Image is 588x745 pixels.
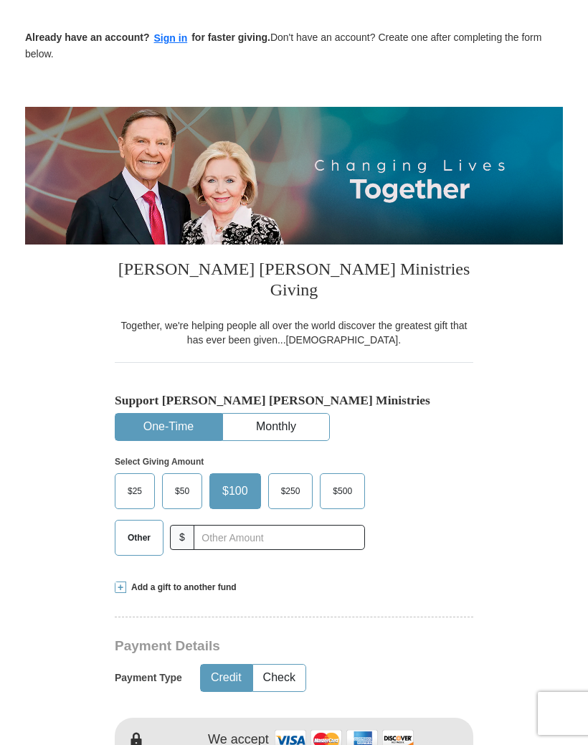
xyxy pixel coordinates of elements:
strong: Already have an account? for faster giving. [25,32,270,43]
button: Monthly [223,414,329,440]
h5: Support [PERSON_NAME] [PERSON_NAME] Ministries [115,393,473,408]
button: One-Time [115,414,222,440]
span: $25 [120,480,149,502]
button: Check [253,665,305,691]
span: $250 [274,480,308,502]
input: Other Amount [194,525,365,550]
span: Other [120,527,158,549]
span: $50 [168,480,196,502]
strong: Select Giving Amount [115,457,204,467]
span: $100 [215,480,255,502]
span: $ [170,525,194,550]
span: Add a gift to another fund [126,582,237,594]
h3: [PERSON_NAME] [PERSON_NAME] Ministries Giving [115,245,473,318]
button: Credit [201,665,252,691]
h3: Payment Details [115,638,480,655]
div: Together, we're helping people all over the world discover the greatest gift that has ever been g... [115,318,473,347]
button: Sign in [150,30,192,47]
h5: Payment Type [115,672,182,684]
p: Don't have an account? Create one after completing the form below. [25,30,563,61]
span: $500 [326,480,359,502]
